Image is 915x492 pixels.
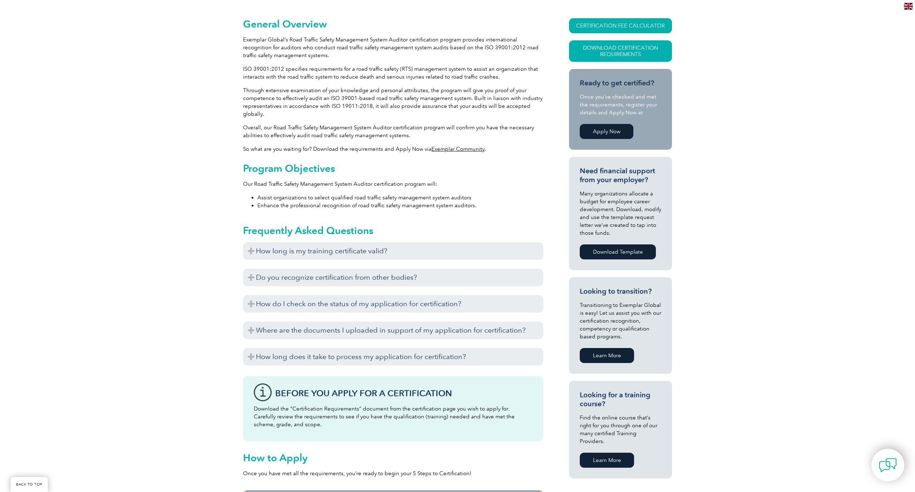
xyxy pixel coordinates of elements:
h3: Do you recognize certification from other bodies? [243,269,543,286]
h3: Looking to transition? [580,287,661,296]
p: Overall, our Road Traffic Safety Management System Auditor certification program will confirm you... [243,124,543,139]
img: contact-chat.png [879,456,897,474]
p: Once you’ve checked and met the requirements, register your details and Apply Now at [580,93,661,116]
h2: Frequently Asked Questions [243,225,543,236]
li: Assist organizations to select qualified road traffic safety management system auditors [257,194,543,202]
a: Exemplar Community [431,146,485,152]
a: Learn More [580,348,634,363]
a: Download Certification Requirements [569,40,672,62]
a: BACK TO TOP [11,477,48,492]
h3: Looking for a training course? [580,391,661,408]
h3: How do I check on the status of my application for certification? [243,295,543,313]
h2: General Overview [243,18,543,30]
p: Through extensive examination of your knowledge and personal attributes, the program will give yo... [243,86,543,118]
li: Enhance the professional recognition of road traffic safety management system auditors. [257,202,543,209]
p: Transitioning to Exemplar Global is easy! Let us assist you with our certification recognition, c... [580,301,661,341]
p: Our Road Traffic Safety Management System Auditor certification program will: [243,180,543,188]
p: Once you have met all the requirements, you’re ready to begin your 5 Steps to Certification! [243,469,543,477]
h3: How long does it take to process my application for certification? [243,348,543,366]
h3: Ready to get certified? [580,79,661,88]
p: Download the “Certification Requirements” document from the certification page you wish to apply ... [254,405,533,428]
p: Find the online course that’s right for you through one of our many certified Training Providers. [580,414,661,445]
h2: Program Objectives [243,163,543,174]
h2: How to Apply [243,452,543,463]
p: Many organizations allocate a budget for employee career development. Download, modify and use th... [580,190,661,237]
h3: Before You Apply For a Certification [275,389,533,398]
img: en [904,3,913,10]
a: Learn More [580,453,634,468]
h3: Where are the documents I uploaded in support of my application for certification? [243,322,543,339]
a: Download Template [580,244,656,259]
a: CERTIFICATION FEE CALCULATOR [569,18,672,33]
p: So what are you waiting for? Download the requirements and Apply Now via . [243,145,543,153]
p: ISO 39001:2012 specifies requirements for a road traffic safety (RTS) management system to assist... [243,65,543,81]
p: Exemplar Global’s Road Traffic Safety Management System Auditor certification program provides in... [243,36,543,59]
a: Apply Now [580,124,633,139]
h3: Need financial support from your employer? [580,167,661,184]
h3: How long is my training certificate valid? [243,242,543,260]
